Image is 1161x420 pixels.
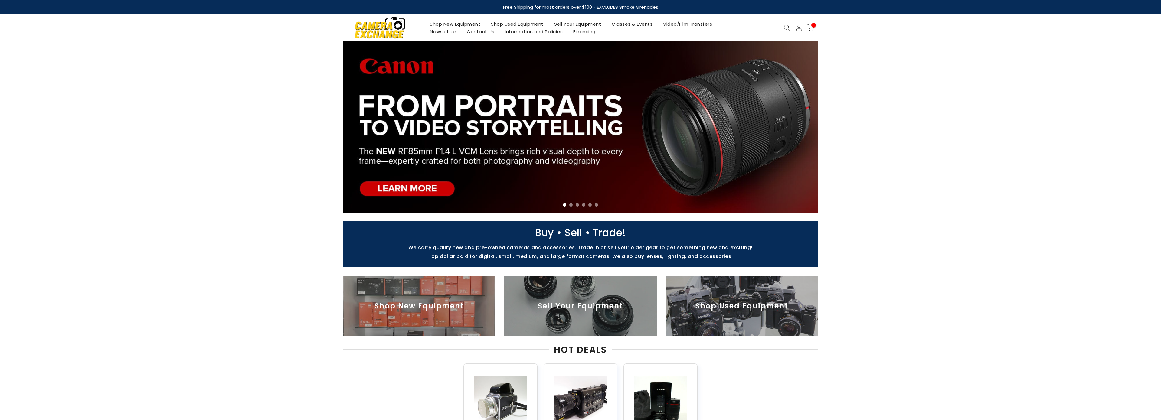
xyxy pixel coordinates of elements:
a: Contact Us [462,28,500,35]
p: Top dollar paid for digital, small, medium, and large format cameras. We also buy lenses, lightin... [340,253,821,259]
li: Page dot 3 [576,203,579,207]
strong: Free Shipping for most orders over $100 - EXCLUDES Smoke Grenades [503,4,658,10]
a: Classes & Events [607,20,658,28]
a: Financing [568,28,601,35]
li: Page dot 1 [563,203,566,207]
li: Page dot 2 [569,203,573,207]
li: Page dot 4 [582,203,585,207]
a: Newsletter [425,28,462,35]
a: Shop Used Equipment [486,20,549,28]
span: 0 [811,23,816,28]
p: Buy • Sell • Trade! [340,230,821,236]
a: Shop New Equipment [425,20,486,28]
p: We carry quality new and pre-owned cameras and accessories. Trade in or sell your older gear to g... [340,245,821,250]
a: Information and Policies [500,28,568,35]
a: Video/Film Transfers [658,20,718,28]
li: Page dot 6 [595,203,598,207]
a: Sell Your Equipment [549,20,607,28]
span: HOT DEALS [549,345,612,354]
a: 0 [807,24,814,31]
li: Page dot 5 [588,203,592,207]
